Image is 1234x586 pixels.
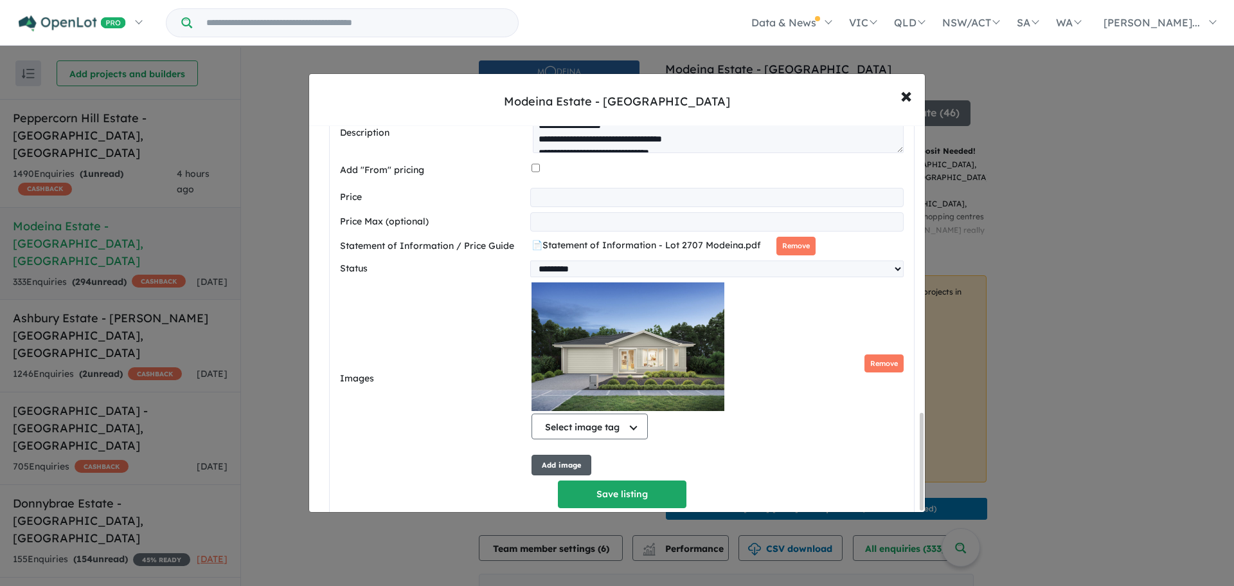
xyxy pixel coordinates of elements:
[532,414,648,439] button: Select image tag
[340,371,526,387] label: Images
[1104,16,1200,29] span: [PERSON_NAME]...
[340,261,525,277] label: Status
[340,214,525,230] label: Price Max (optional)
[504,93,730,110] div: Modeina Estate - [GEOGRAPHIC_DATA]
[532,239,761,251] span: 📄 Statement of Information - Lot 2707 Modeina.pdf
[900,81,912,109] span: ×
[532,282,724,411] img: Z
[776,237,816,255] button: Remove
[195,9,515,37] input: Try estate name, suburb, builder or developer
[532,455,591,476] button: Add image
[340,125,528,141] label: Description
[340,239,526,254] label: Statement of Information / Price Guide
[340,190,525,205] label: Price
[19,15,126,32] img: Openlot PRO Logo White
[340,163,526,178] label: Add "From" pricing
[558,481,686,508] button: Save listing
[864,354,904,373] button: Remove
